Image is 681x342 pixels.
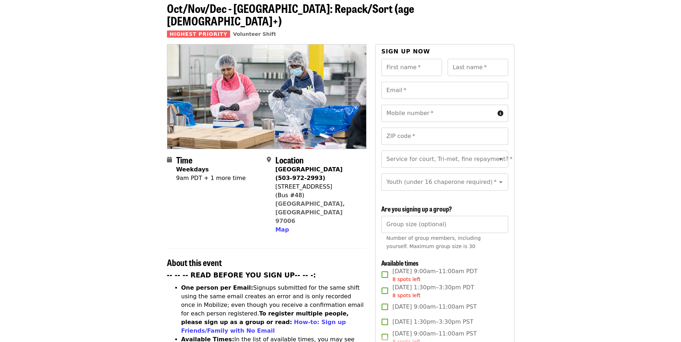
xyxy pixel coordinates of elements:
span: 8 spots left [392,293,420,298]
div: [STREET_ADDRESS] [275,182,361,191]
span: Are you signing up a group? [381,204,452,213]
span: Available times [381,258,419,267]
i: circle-info icon [498,110,503,117]
input: [object Object] [381,216,508,233]
span: Number of group members, including yourself. Maximum group size is 30 [386,235,481,249]
strong: One person per Email: [181,284,253,291]
div: 9am PDT + 1 more time [176,174,246,182]
button: Open [496,154,506,164]
span: Location [275,153,304,166]
a: Volunteer Shift [233,31,276,37]
strong: To register multiple people, please sign up as a group or read: [181,310,349,326]
input: ZIP code [381,128,508,145]
a: How-to: Sign up Friends/Family with No Email [181,319,346,334]
button: Open [496,177,506,187]
strong: Weekdays [176,166,209,173]
button: Map [275,225,289,234]
span: Sign up now [381,48,430,55]
input: Email [381,82,508,99]
input: Mobile number [381,105,494,122]
input: Last name [448,59,508,76]
a: [GEOGRAPHIC_DATA], [GEOGRAPHIC_DATA] 97006 [275,200,345,224]
strong: [GEOGRAPHIC_DATA] (503-972-2993) [275,166,342,181]
span: Highest Priority [167,30,230,38]
span: Time [176,153,192,166]
span: [DATE] 1:30pm–3:30pm PDT [392,283,474,299]
span: [DATE] 1:30pm–3:30pm PST [392,318,473,326]
li: Signups submitted for the same shift using the same email creates an error and is only recorded o... [181,284,367,335]
input: First name [381,59,442,76]
i: map-marker-alt icon [267,156,271,163]
i: calendar icon [167,156,172,163]
span: Map [275,226,289,233]
div: (Bus #48) [275,191,361,200]
strong: -- -- -- READ BEFORE YOU SIGN UP-- -- -: [167,271,316,279]
span: 8 spots left [392,276,420,282]
img: Oct/Nov/Dec - Beaverton: Repack/Sort (age 10+) organized by Oregon Food Bank [167,44,367,148]
span: [DATE] 9:00am–11:00am PST [392,303,477,311]
span: About this event [167,256,222,269]
span: [DATE] 9:00am–11:00am PDT [392,267,477,283]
